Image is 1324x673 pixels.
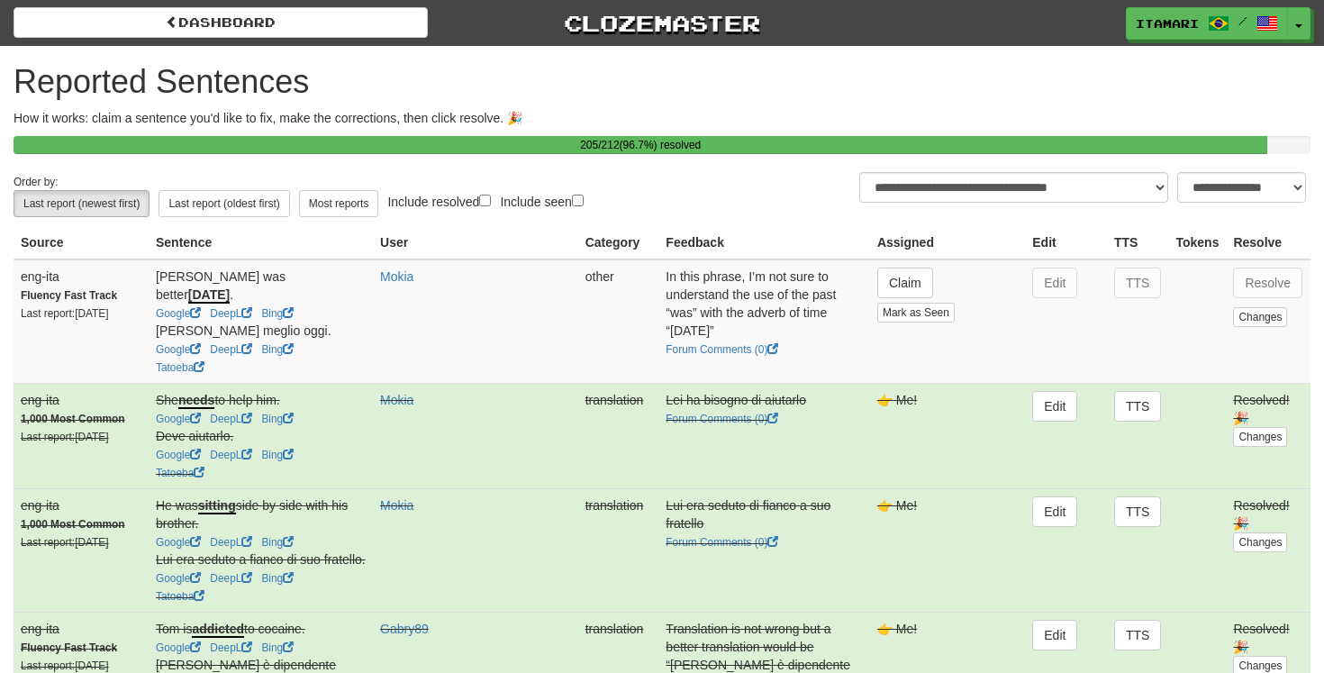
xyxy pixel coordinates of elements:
[666,413,778,425] a: Forum Comments (0)
[156,393,280,409] span: She to help him.
[156,590,204,603] a: Tatoeba
[261,343,294,356] a: Bing
[156,449,201,461] a: Google
[1107,226,1168,259] th: TTS
[578,226,659,259] th: Category
[21,289,117,302] strong: Fluency Fast Track
[21,431,109,443] small: Last report: [DATE]
[479,195,491,206] input: Include resolved
[1114,268,1161,298] button: TTS
[210,641,252,654] a: DeepL
[261,449,294,461] a: Bing
[21,518,125,531] strong: 1,000 Most Common
[380,622,429,636] a: Gabry89
[21,536,109,549] small: Last report: [DATE]
[658,259,870,384] td: In this phrase, I’m not sure to understand the use of the past “was” with the adverb of time “[DA...
[500,191,583,211] label: Include seen
[261,572,294,585] a: Bing
[210,307,252,320] a: DeepL
[21,620,141,638] div: eng-ita
[261,536,294,549] a: Bing
[156,498,348,531] span: He was side by side with his brother.
[156,413,201,425] a: Google
[21,641,117,654] strong: Fluency Fast Track
[156,467,204,479] a: Tatoeba
[578,488,659,612] td: translation
[666,536,778,549] a: Forum Comments (0)
[156,622,305,638] span: Tom is to cocaine.
[387,191,491,211] label: Include resolved
[455,7,869,39] a: Clozemaster
[261,641,294,654] a: Bing
[877,496,1018,514] div: 👉 Me!
[156,307,201,320] a: Google
[149,226,373,259] th: Sentence
[156,269,286,304] span: [PERSON_NAME] was better .
[14,136,1267,154] div: 205 / 212 ( 96.7 %) resolved
[21,413,125,425] strong: 1,000 Most Common
[380,393,413,407] a: Mokia
[1233,532,1287,552] button: Changes
[192,622,244,638] u: addicted
[1233,307,1287,327] button: Changes
[1238,14,1247,27] span: /
[1126,7,1288,40] a: itamari /
[1233,620,1303,656] div: Resolved! 🎉
[877,303,955,323] button: Mark as Seen
[261,413,294,425] a: Bing
[210,536,252,549] a: DeepL
[1032,268,1077,298] button: Edit
[1233,391,1303,427] div: Resolved! 🎉
[156,361,204,374] a: Tatoeba
[1136,15,1199,32] span: itamari
[14,109,1310,127] p: How it works: claim a sentence you'd like to fix, make the corrections, then click resolve. 🎉
[210,343,252,356] a: DeepL
[1032,391,1077,422] button: Edit
[14,190,150,217] button: Last report (newest first)
[658,488,870,612] td: Lui era seduto di fianco a suo fratello
[261,307,294,320] a: Bing
[666,343,778,356] a: Forum Comments (0)
[877,391,1018,409] div: 👉 Me!
[380,269,413,284] a: Mokia
[578,259,659,384] td: other
[156,536,201,549] a: Google
[572,195,584,206] input: Include seen
[1233,496,1303,532] div: Resolved! 🎉
[877,268,933,298] button: Claim
[159,190,289,217] button: Last report (oldest first)
[658,226,870,259] th: Feedback
[188,287,230,304] u: [DATE]
[210,449,252,461] a: DeepL
[21,268,141,286] div: eng-ita
[178,393,214,409] u: needs
[156,343,201,356] a: Google
[1233,427,1287,447] button: Changes
[156,641,201,654] a: Google
[1114,620,1161,650] button: TTS
[156,572,201,585] a: Google
[21,391,141,409] div: eng-ita
[877,620,1018,638] div: 👉 Me!
[21,496,141,514] div: eng-ita
[21,307,109,320] small: Last report: [DATE]
[373,226,578,259] th: User
[1114,391,1161,422] button: TTS
[14,176,59,188] small: Order by:
[14,64,1310,100] h1: Reported Sentences
[380,498,413,513] a: Mokia
[14,226,149,259] th: Source
[299,190,379,217] button: Most reports
[21,659,109,672] small: Last report: [DATE]
[1226,226,1310,259] th: Resolve
[1025,226,1107,259] th: Edit
[156,322,366,340] div: [PERSON_NAME] meglio oggi.
[1032,620,1077,650] button: Edit
[156,427,366,445] div: Deve aiutarlo.
[1032,496,1077,527] button: Edit
[1168,226,1226,259] th: Tokens
[578,383,659,488] td: translation
[1114,496,1161,527] button: TTS
[156,550,366,568] div: Lui era seduto a fianco di suo fratello.
[210,572,252,585] a: DeepL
